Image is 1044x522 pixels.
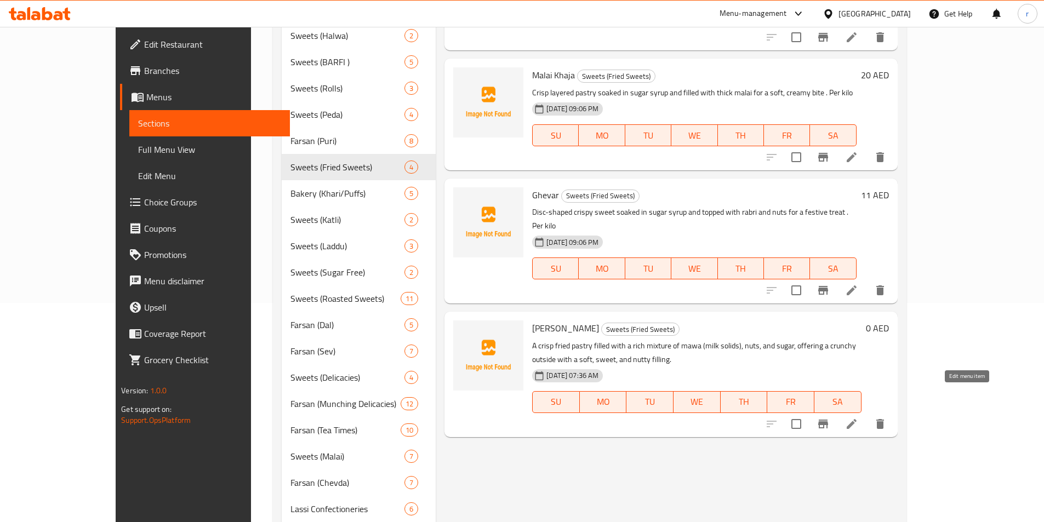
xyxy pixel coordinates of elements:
span: Edit Restaurant [144,38,281,51]
span: Sweets (Sugar Free) [290,266,404,279]
img: Malai Khaja [453,67,523,137]
button: delete [867,144,893,170]
a: Menu disclaimer [120,268,290,294]
span: Sweets (Fried Sweets) [578,70,655,83]
a: Edit Restaurant [120,31,290,58]
div: items [404,160,418,174]
span: SU [537,128,574,144]
button: SA [810,257,856,279]
button: FR [764,124,810,146]
div: Sweets (Delicacies)4 [282,364,436,391]
button: SA [810,124,856,146]
a: Upsell [120,294,290,320]
div: Sweets (Katli)2 [282,206,436,233]
div: items [401,397,418,410]
p: Crisp layered pastry soaked in sugar syrup and filled with thick malai for a soft, creamy bite . ... [532,86,856,100]
div: items [404,345,418,358]
button: Branch-specific-item [810,144,836,170]
span: Sweets (Delicacies) [290,371,404,384]
button: SU [532,391,580,413]
div: Sweets (Fried Sweets) [601,323,680,336]
div: Sweets (Peda)4 [282,101,436,128]
div: [GEOGRAPHIC_DATA] [838,8,911,20]
button: SU [532,124,579,146]
div: Farsan (Puri)8 [282,128,436,154]
a: Edit menu item [845,31,858,44]
a: Edit menu item [845,284,858,297]
span: WE [676,128,713,144]
span: 12 [401,399,418,409]
h6: 20 AED [861,67,889,83]
span: Branches [144,64,281,77]
img: Mawa Samosa [453,320,523,391]
span: Sweets (Fried Sweets) [562,190,639,202]
span: Farsan (Dal) [290,318,404,331]
span: Farsan (Tea Times) [290,423,401,437]
div: items [404,187,418,200]
span: 5 [405,57,418,67]
button: TU [626,391,674,413]
span: Select to update [785,146,808,169]
span: 7 [405,451,418,462]
button: SA [814,391,862,413]
span: Sweets (Laddu) [290,239,404,253]
button: Branch-specific-item [810,277,836,303]
span: 10 [401,425,418,435]
div: items [404,239,418,253]
button: FR [767,391,814,413]
span: 1.0.0 [150,383,167,398]
span: TH [722,261,760,277]
div: Sweets (BARFI )5 [282,49,436,75]
button: delete [867,277,893,303]
span: Select to update [785,26,808,49]
button: TH [721,391,768,413]
span: Sections [138,117,281,130]
span: Menu disclaimer [144,274,281,288]
p: Disc-shaped crispy sweet soaked in sugar syrup and topped with rabri and nuts for a festive treat... [532,205,856,233]
span: Coupons [144,222,281,235]
a: Choice Groups [120,189,290,215]
span: Sweets (Roasted Sweets) [290,292,401,305]
span: 4 [405,162,418,173]
div: Lassi Confectioneries6 [282,496,436,522]
span: Coverage Report [144,327,281,340]
div: Farsan (Dal)5 [282,312,436,338]
a: Sections [129,110,290,136]
div: items [401,423,418,437]
span: SU [537,261,574,277]
button: TU [625,124,671,146]
a: Support.OpsPlatform [121,413,191,427]
span: Lassi Confectioneries [290,502,404,515]
span: Farsan (Munching Delicacies) [290,397,401,410]
div: Farsan (Munching Delicacies)12 [282,391,436,417]
span: Sweets (Rolls) [290,82,404,95]
button: WE [671,257,717,279]
span: Edit Menu [138,169,281,182]
div: items [404,134,418,147]
button: Branch-specific-item [810,24,836,50]
span: 7 [405,346,418,357]
a: Menus [120,84,290,110]
button: TU [625,257,671,279]
div: items [404,82,418,95]
span: Promotions [144,248,281,261]
div: Sweets (Rolls)3 [282,75,436,101]
span: MO [583,261,620,277]
div: Sweets (Fried Sweets) [577,70,655,83]
div: Sweets (Malai) [290,450,404,463]
div: Bakery (Khari/Puffs)5 [282,180,436,206]
div: items [404,318,418,331]
span: Farsan (Sev) [290,345,404,358]
span: Upsell [144,301,281,314]
div: items [401,292,418,305]
div: items [404,108,418,121]
span: 3 [405,241,418,251]
span: 2 [405,31,418,41]
span: Choice Groups [144,196,281,209]
h6: 0 AED [866,320,889,336]
span: Farsan (Puri) [290,134,404,147]
button: SU [532,257,579,279]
